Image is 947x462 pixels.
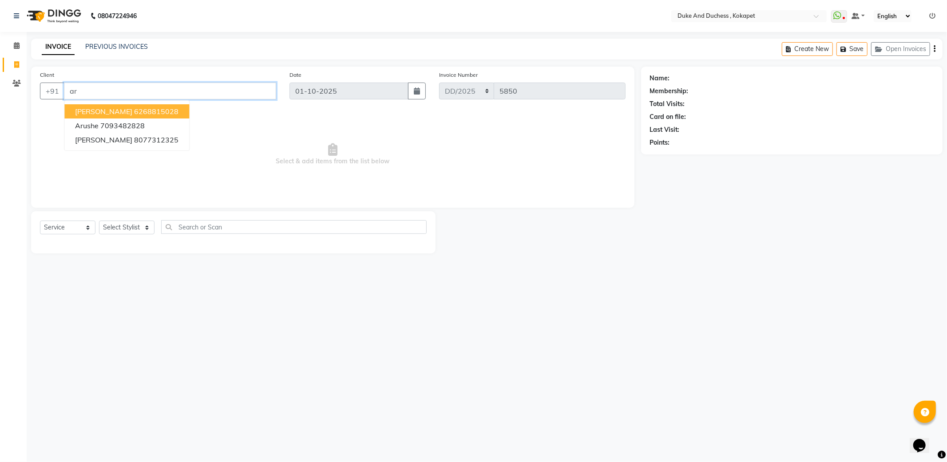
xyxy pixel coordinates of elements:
[40,110,626,199] span: Select & add items from the list below
[40,71,54,79] label: Client
[40,83,65,99] button: +91
[650,138,670,147] div: Points:
[23,4,83,28] img: logo
[650,125,680,134] div: Last Visit:
[134,135,178,144] ngb-highlight: 8077312325
[98,4,137,28] b: 08047224946
[650,99,685,109] div: Total Visits:
[64,83,276,99] input: Search by Name/Mobile/Email/Code
[650,74,670,83] div: Name:
[910,426,938,453] iframe: chat widget
[439,71,478,79] label: Invoice Number
[289,71,301,79] label: Date
[42,39,75,55] a: INVOICE
[75,121,99,130] span: Arushe
[836,42,868,56] button: Save
[161,220,427,234] input: Search or Scan
[100,121,145,130] ngb-highlight: 7093482828
[782,42,833,56] button: Create New
[75,135,132,144] span: [PERSON_NAME]
[650,112,686,122] div: Card on file:
[75,107,132,116] span: [PERSON_NAME]
[134,107,178,116] ngb-highlight: 6268815028
[871,42,930,56] button: Open Invoices
[650,87,689,96] div: Membership:
[85,43,148,51] a: PREVIOUS INVOICES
